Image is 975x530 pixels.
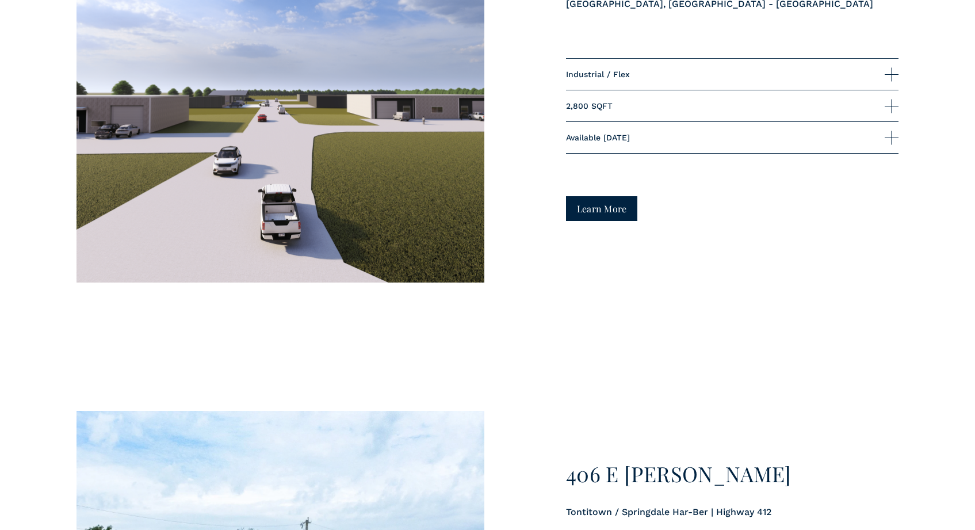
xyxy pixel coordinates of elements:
[566,133,885,142] span: Available [DATE]
[566,59,898,90] button: Industrial / Flex
[566,101,885,110] span: 2,800 SQFT
[566,505,898,520] p: Tontitown / Springdale Har-Ber | Highway 412
[566,462,898,486] h3: 406 E [PERSON_NAME]
[566,122,898,153] button: Available [DATE]
[566,196,638,221] a: Learn More
[566,90,898,121] button: 2,800 SQFT
[566,70,885,79] span: Industrial / Flex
